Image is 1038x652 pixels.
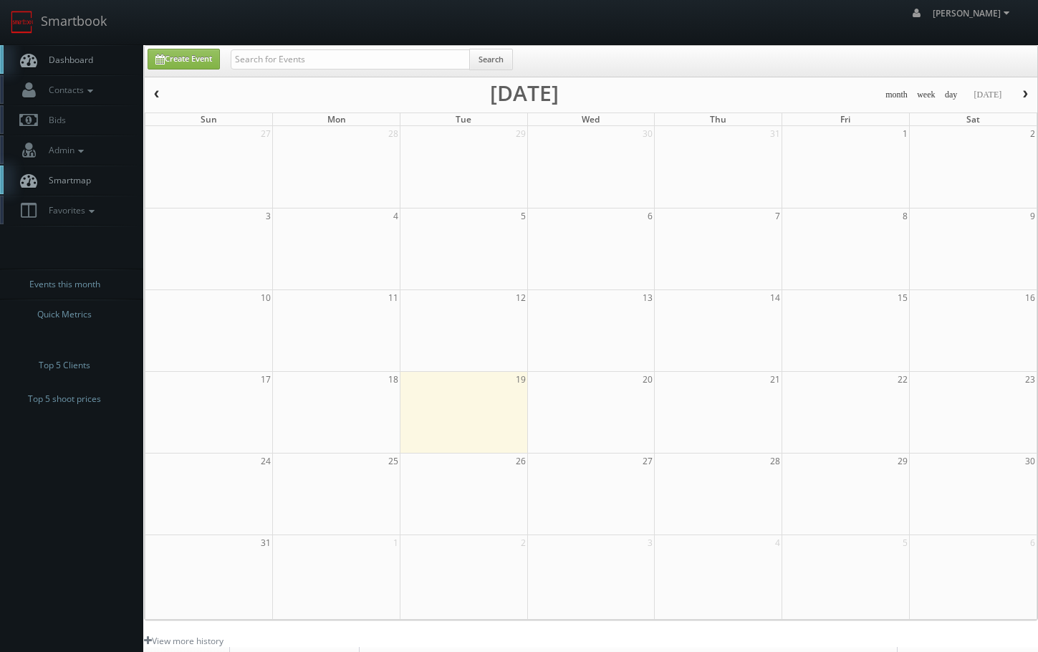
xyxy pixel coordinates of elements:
[774,208,782,224] span: 7
[469,49,513,70] button: Search
[641,454,654,469] span: 27
[1029,126,1037,141] span: 2
[11,11,34,34] img: smartbook-logo.png
[1024,372,1037,387] span: 23
[710,113,726,125] span: Thu
[769,126,782,141] span: 31
[1029,208,1037,224] span: 9
[646,208,654,224] span: 6
[514,126,527,141] span: 29
[387,290,400,305] span: 11
[641,290,654,305] span: 13
[42,84,97,96] span: Contacts
[28,392,101,406] span: Top 5 shoot prices
[259,454,272,469] span: 24
[966,113,980,125] span: Sat
[912,86,941,104] button: week
[42,144,87,156] span: Admin
[896,290,909,305] span: 15
[514,454,527,469] span: 26
[969,86,1006,104] button: [DATE]
[392,208,400,224] span: 4
[392,535,400,550] span: 1
[840,113,850,125] span: Fri
[901,208,909,224] span: 8
[514,372,527,387] span: 19
[29,277,100,292] span: Events this month
[519,208,527,224] span: 5
[387,454,400,469] span: 25
[259,290,272,305] span: 10
[1024,454,1037,469] span: 30
[933,7,1014,19] span: [PERSON_NAME]
[42,54,93,66] span: Dashboard
[901,126,909,141] span: 1
[259,372,272,387] span: 17
[42,114,66,126] span: Bids
[896,372,909,387] span: 22
[264,208,272,224] span: 3
[769,372,782,387] span: 21
[774,535,782,550] span: 4
[490,86,559,100] h2: [DATE]
[148,49,220,69] a: Create Event
[641,372,654,387] span: 20
[582,113,600,125] span: Wed
[1029,535,1037,550] span: 6
[144,635,224,647] a: View more history
[769,290,782,305] span: 14
[387,126,400,141] span: 28
[42,204,98,216] span: Favorites
[231,49,470,69] input: Search for Events
[1024,290,1037,305] span: 16
[259,126,272,141] span: 27
[880,86,913,104] button: month
[769,454,782,469] span: 28
[327,113,346,125] span: Mon
[259,535,272,550] span: 31
[514,290,527,305] span: 12
[42,174,91,186] span: Smartmap
[387,372,400,387] span: 18
[646,535,654,550] span: 3
[641,126,654,141] span: 30
[37,307,92,322] span: Quick Metrics
[519,535,527,550] span: 2
[39,358,90,373] span: Top 5 Clients
[201,113,217,125] span: Sun
[456,113,471,125] span: Tue
[940,86,963,104] button: day
[896,454,909,469] span: 29
[901,535,909,550] span: 5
